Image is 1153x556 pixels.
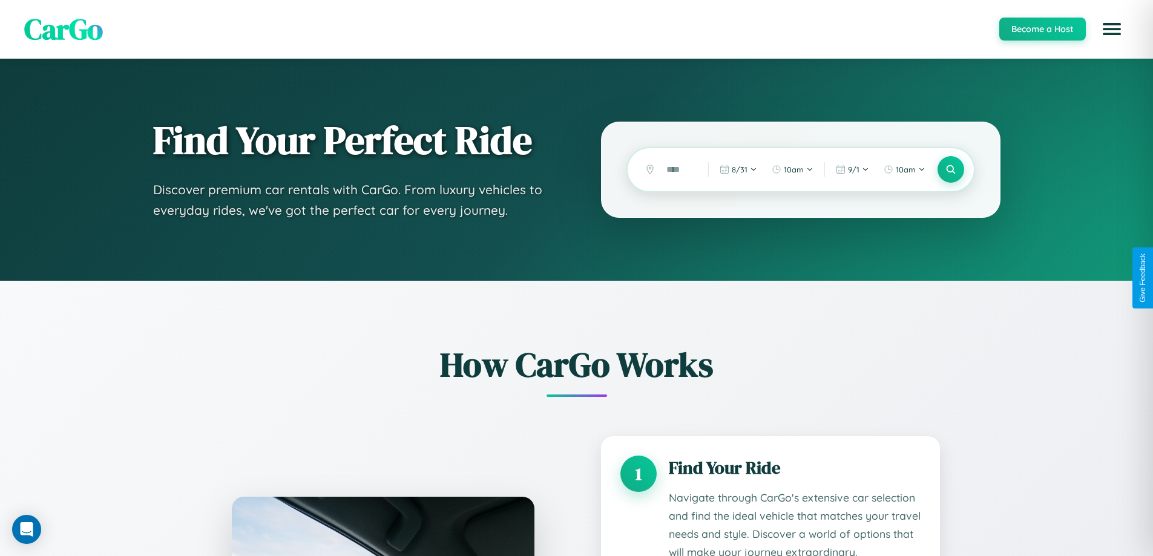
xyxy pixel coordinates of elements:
span: CarGo [24,9,103,49]
div: Open Intercom Messenger [12,515,41,544]
span: 9 / 1 [848,165,859,174]
span: 8 / 31 [732,165,747,174]
div: 1 [620,456,657,492]
button: 10am [878,160,931,179]
button: Open menu [1095,12,1129,46]
span: 10am [784,165,804,174]
h2: How CarGo Works [214,341,940,388]
button: 9/1 [830,160,875,179]
button: Become a Host [999,18,1086,41]
h1: Find Your Perfect Ride [153,119,553,162]
h3: Find Your Ride [669,456,921,480]
p: Discover premium car rentals with CarGo. From luxury vehicles to everyday rides, we've got the pe... [153,180,553,220]
span: 10am [896,165,916,174]
button: 10am [766,160,820,179]
button: 8/31 [714,160,763,179]
div: Give Feedback [1138,253,1147,303]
